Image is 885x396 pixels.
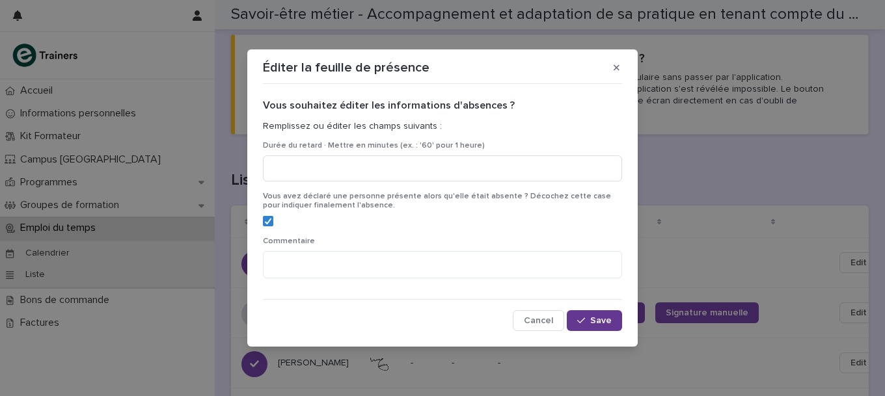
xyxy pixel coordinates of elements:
[567,310,622,331] button: Save
[524,316,553,325] span: Cancel
[263,142,485,150] span: Durée du retard · Mettre en minutes (ex. : '60' pour 1 heure)
[263,60,429,75] p: Éditer la feuille de présence
[590,316,612,325] span: Save
[263,121,622,132] p: Remplissez ou éditer les champs suivants :
[263,99,622,112] h2: Vous souhaitez éditer les informations d'absences ?
[263,237,315,245] span: Commentaire
[263,192,611,209] span: Vous avez déclaré une personne présente alors qu'elle était absente ? Décochez cette case pour in...
[513,310,564,331] button: Cancel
